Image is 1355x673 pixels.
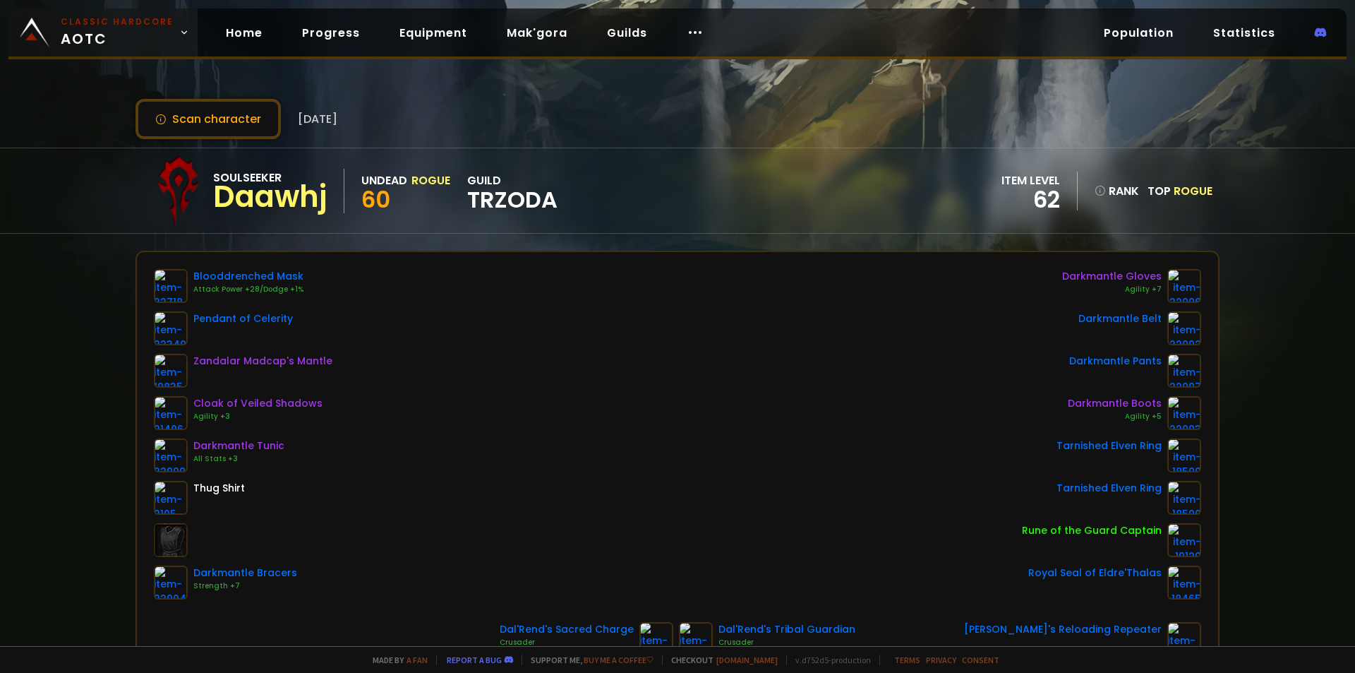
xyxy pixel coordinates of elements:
[894,655,920,665] a: Terms
[361,184,390,215] span: 60
[1056,439,1162,453] div: Tarnished Elven Ring
[193,453,284,465] div: All Stats +3
[1167,481,1201,515] img: item-18500
[154,396,188,430] img: item-21406
[596,18,658,47] a: Guilds
[467,189,558,210] span: TRZODA
[786,655,871,665] span: v. d752d5 - production
[1167,566,1201,600] img: item-18465
[1167,439,1201,472] img: item-18500
[154,269,188,303] img: item-22718
[679,622,713,656] img: item-12939
[61,16,174,28] small: Classic Hardcore
[193,411,323,422] div: Agility +3
[154,439,188,472] img: item-22009
[962,655,999,665] a: Consent
[639,622,673,656] img: item-12940
[1001,189,1060,210] div: 62
[1001,172,1060,189] div: item level
[584,655,654,665] a: Buy me a coffee
[411,172,450,189] div: Rogue
[193,354,332,369] div: Zandalar Madcap's Mantle
[1092,18,1185,47] a: Population
[193,439,284,453] div: Darkmantle Tunic
[1062,269,1162,284] div: Darkmantle Gloves
[926,655,956,665] a: Privacy
[662,655,778,665] span: Checkout
[1174,183,1212,199] span: Rogue
[1167,523,1201,557] img: item-19120
[154,311,188,345] img: item-22340
[193,396,323,411] div: Cloak of Veiled Shadows
[193,566,297,580] div: Darkmantle Bracers
[406,655,428,665] a: a fan
[193,580,297,592] div: Strength +7
[193,311,293,326] div: Pendant of Celerity
[291,18,371,47] a: Progress
[364,655,428,665] span: Made by
[447,655,502,665] a: Report a bug
[135,99,281,139] button: Scan character
[154,566,188,600] img: item-22004
[1022,523,1162,538] div: Rune of the Guard Captain
[716,655,778,665] a: [DOMAIN_NAME]
[964,622,1162,637] div: [PERSON_NAME]'s Reloading Repeater
[1095,182,1139,200] div: rank
[388,18,478,47] a: Equipment
[8,8,198,56] a: Classic HardcoreAOTC
[500,622,634,637] div: Dal'Rend's Sacred Charge
[1068,411,1162,422] div: Agility +5
[1167,396,1201,430] img: item-22003
[213,169,327,186] div: Soulseeker
[61,16,174,49] span: AOTC
[718,637,855,648] div: Crusader
[1028,566,1162,580] div: Royal Seal of Eldre'Thalas
[522,655,654,665] span: Support me,
[193,269,303,284] div: Blooddrenched Mask
[298,110,337,128] span: [DATE]
[718,622,855,637] div: Dal'Rend's Tribal Guardian
[500,637,634,648] div: Crusader
[1056,481,1162,496] div: Tarnished Elven Ring
[193,284,303,295] div: Attack Power +28/Dodge +1%
[361,172,407,189] div: Undead
[1069,354,1162,369] div: Darkmantle Pants
[1148,182,1212,200] div: Top
[1078,311,1162,326] div: Darkmantle Belt
[1167,311,1201,345] img: item-22002
[495,18,579,47] a: Mak'gora
[1167,354,1201,388] img: item-22007
[1167,269,1201,303] img: item-22006
[1068,396,1162,411] div: Darkmantle Boots
[1202,18,1287,47] a: Statistics
[154,481,188,515] img: item-2105
[193,481,245,496] div: Thug Shirt
[154,354,188,388] img: item-19835
[1167,622,1201,656] img: item-22347
[1062,284,1162,295] div: Agility +7
[215,18,274,47] a: Home
[467,172,558,210] div: guild
[213,186,327,208] div: Daawhj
